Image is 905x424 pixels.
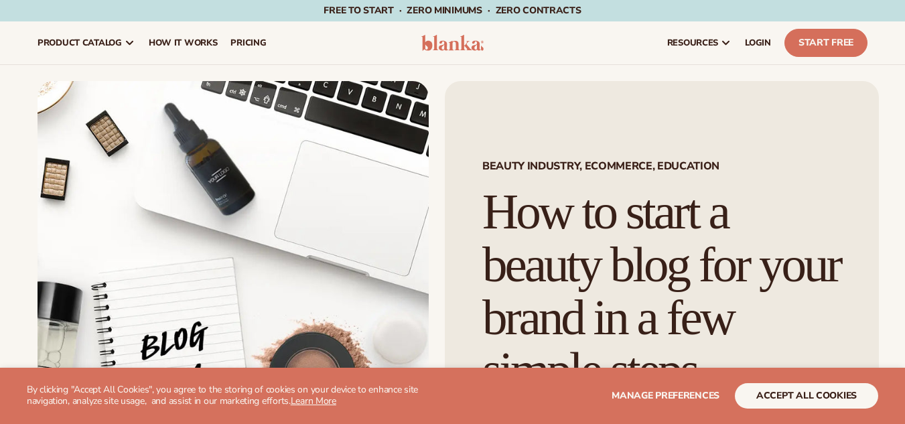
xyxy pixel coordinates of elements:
a: Start Free [784,29,867,57]
span: Manage preferences [612,389,719,402]
img: logo [421,35,484,51]
span: Beauty Industry, Ecommerce, Education [482,161,841,171]
span: How It Works [149,38,218,48]
span: product catalog [38,38,122,48]
span: resources [667,38,718,48]
a: How It Works [142,21,224,64]
span: pricing [230,38,266,48]
a: pricing [224,21,273,64]
button: accept all cookies [735,383,878,409]
span: Free to start · ZERO minimums · ZERO contracts [324,4,581,17]
a: Learn More [291,395,336,407]
h1: How to start a beauty blog for your brand in a few simple steps [482,186,841,397]
p: By clicking "Accept All Cookies", you agree to the storing of cookies on your device to enhance s... [27,384,447,407]
button: Manage preferences [612,383,719,409]
a: product catalog [31,21,142,64]
a: LOGIN [738,21,778,64]
a: resources [660,21,738,64]
span: LOGIN [745,38,771,48]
